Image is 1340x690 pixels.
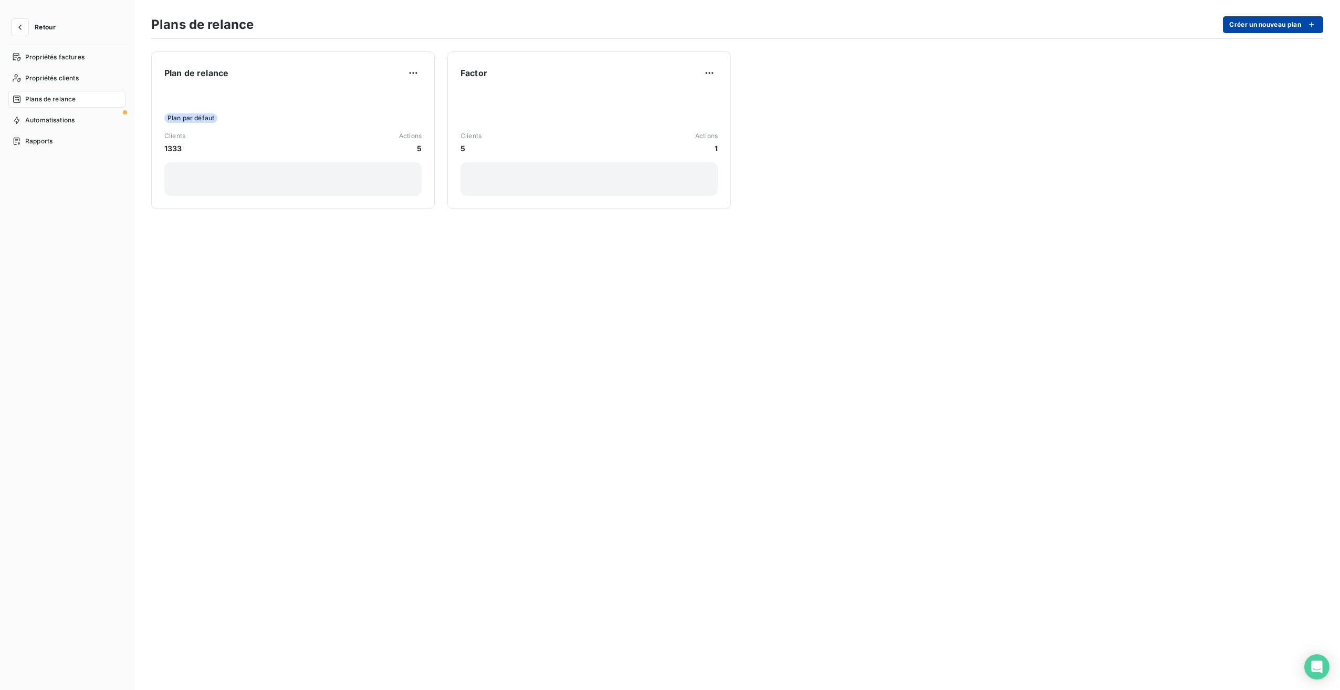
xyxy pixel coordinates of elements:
[460,131,481,141] span: Clients
[35,24,56,30] span: Retour
[399,143,422,154] span: 5
[399,131,422,141] span: Actions
[8,91,125,108] a: Plans de relance
[25,137,53,146] span: Rapports
[25,74,79,83] span: Propriétés clients
[164,113,217,123] span: Plan par défaut
[460,67,487,79] span: Factor
[164,131,185,141] span: Clients
[25,53,85,62] span: Propriétés factures
[164,67,228,79] span: Plan de relance
[8,49,125,66] a: Propriétés factures
[25,116,75,125] span: Automatisations
[1304,654,1329,679] div: Open Intercom Messenger
[460,143,481,154] span: 5
[8,19,64,36] button: Retour
[25,95,76,104] span: Plans de relance
[8,133,125,150] a: Rapports
[164,143,185,154] span: 1333
[695,131,718,141] span: Actions
[8,112,125,129] a: Automatisations
[8,70,125,87] a: Propriétés clients
[151,15,254,34] h3: Plans de relance
[695,143,718,154] span: 1
[1223,16,1323,33] button: Créer un nouveau plan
